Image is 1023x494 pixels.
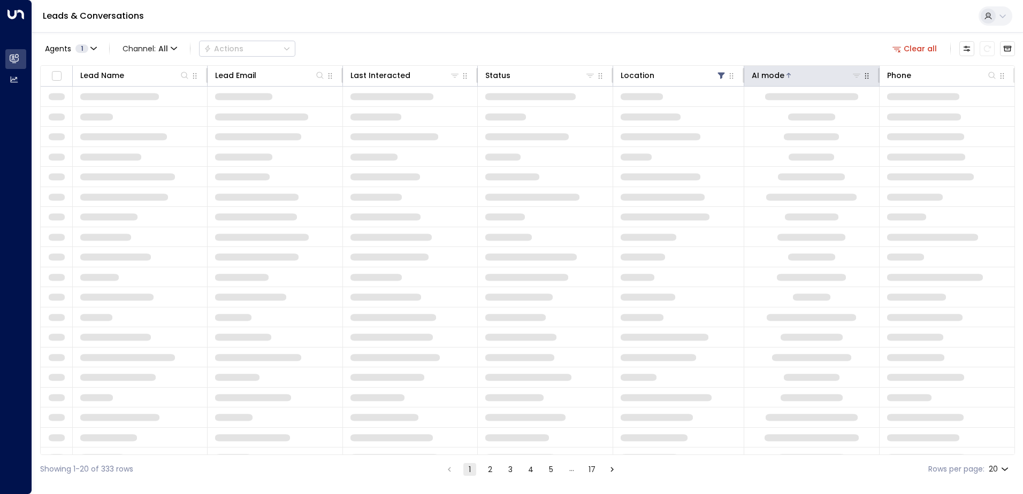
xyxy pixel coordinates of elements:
[1000,41,1015,56] button: Archived Leads
[752,69,784,82] div: AI mode
[565,463,578,476] div: …
[980,41,995,56] span: Refresh
[928,464,984,475] label: Rows per page:
[504,463,517,476] button: Go to page 3
[888,41,942,56] button: Clear all
[40,41,101,56] button: Agents1
[545,463,558,476] button: Go to page 5
[350,69,460,82] div: Last Interacted
[40,464,133,475] div: Showing 1-20 of 333 rows
[199,41,295,57] button: Actions
[80,69,190,82] div: Lead Name
[606,463,619,476] button: Go to next page
[752,69,861,82] div: AI mode
[484,463,497,476] button: Go to page 2
[463,463,476,476] button: page 1
[350,69,410,82] div: Last Interacted
[215,69,325,82] div: Lead Email
[442,462,619,476] nav: pagination navigation
[158,44,168,53] span: All
[621,69,727,82] div: Location
[80,69,124,82] div: Lead Name
[621,69,654,82] div: Location
[959,41,974,56] button: Customize
[118,41,181,56] span: Channel:
[199,41,295,57] div: Button group with a nested menu
[887,69,997,82] div: Phone
[585,463,598,476] button: Go to page 17
[989,461,1011,477] div: 20
[43,10,144,22] a: Leads & Conversations
[215,69,256,82] div: Lead Email
[887,69,911,82] div: Phone
[45,45,71,52] span: Agents
[118,41,181,56] button: Channel:All
[524,463,537,476] button: Go to page 4
[204,44,243,53] div: Actions
[485,69,510,82] div: Status
[485,69,595,82] div: Status
[75,44,88,53] span: 1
